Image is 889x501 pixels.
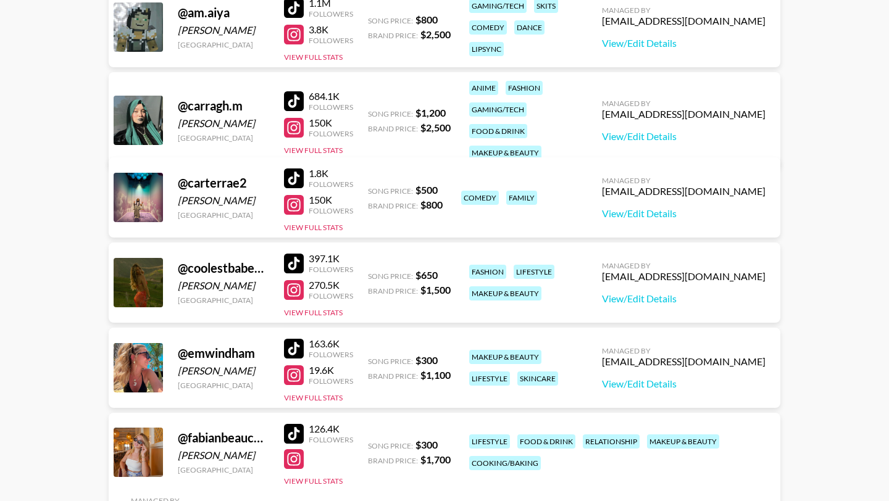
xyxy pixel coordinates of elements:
div: @ carterrae2 [178,175,269,191]
div: [EMAIL_ADDRESS][DOMAIN_NAME] [602,108,766,120]
div: 19.6K [309,364,353,376]
div: [GEOGRAPHIC_DATA] [178,381,269,390]
div: @ am.aiya [178,5,269,20]
div: [PERSON_NAME] [178,449,269,462]
div: makeup & beauty [469,350,541,364]
strong: $ 1,200 [415,107,446,118]
div: 3.8K [309,23,353,36]
div: Followers [309,9,353,19]
div: [GEOGRAPHIC_DATA] [178,210,269,220]
div: 1.8K [309,167,353,180]
div: makeup & beauty [647,434,719,449]
button: View Full Stats [284,146,343,155]
div: Managed By [602,99,766,108]
div: Followers [309,435,353,444]
button: View Full Stats [284,308,343,317]
span: Song Price: [368,186,413,196]
strong: $ 800 [420,199,443,210]
div: food & drink [469,124,527,138]
strong: $ 1,100 [420,369,451,381]
a: View/Edit Details [602,207,766,220]
div: [PERSON_NAME] [178,194,269,207]
div: 684.1K [309,90,353,102]
div: dance [514,20,545,35]
div: comedy [469,20,507,35]
div: food & drink [517,434,575,449]
div: [EMAIL_ADDRESS][DOMAIN_NAME] [602,355,766,368]
div: [GEOGRAPHIC_DATA] [178,40,269,49]
div: comedy [461,191,499,205]
div: Followers [309,291,353,300]
div: fashion [506,81,543,95]
div: @ carragh.m [178,98,269,114]
div: skincare [517,371,558,386]
div: lifestyle [514,265,554,279]
div: [GEOGRAPHIC_DATA] [178,133,269,143]
span: Brand Price: [368,456,418,465]
div: lifestyle [469,434,510,449]
div: 163.6K [309,337,353,350]
div: [PERSON_NAME] [178,24,269,36]
div: 150K [309,194,353,206]
div: makeup & beauty [469,146,541,160]
div: lipsync [469,42,504,56]
div: Followers [309,376,353,386]
div: Managed By [602,346,766,355]
div: [PERSON_NAME] [178,279,269,292]
strong: $ 1,700 [420,453,451,465]
div: [EMAIL_ADDRESS][DOMAIN_NAME] [602,270,766,283]
div: fashion [469,265,506,279]
span: Song Price: [368,271,413,281]
div: [GEOGRAPHIC_DATA] [178,296,269,305]
button: View Full Stats [284,393,343,402]
div: Followers [309,129,353,138]
strong: $ 1,500 [420,284,451,296]
div: Followers [309,36,353,45]
div: relationship [583,434,640,449]
div: 270.5K [309,279,353,291]
span: Brand Price: [368,201,418,210]
div: Followers [309,102,353,112]
strong: $ 2,500 [420,122,451,133]
div: 150K [309,117,353,129]
div: cooking/baking [469,456,541,470]
div: anime [469,81,498,95]
span: Brand Price: [368,371,418,381]
div: makeup & beauty [469,286,541,300]
span: Song Price: [368,16,413,25]
div: [EMAIL_ADDRESS][DOMAIN_NAME] [602,185,766,197]
span: Song Price: [368,109,413,118]
strong: $ 300 [415,439,438,450]
div: Managed By [602,6,766,15]
strong: $ 650 [415,269,438,281]
a: View/Edit Details [602,37,766,49]
button: View Full Stats [284,52,343,62]
strong: $ 2,500 [420,28,451,40]
strong: $ 500 [415,184,438,196]
span: Song Price: [368,357,413,366]
span: Brand Price: [368,31,418,40]
div: Managed By [602,176,766,185]
div: [PERSON_NAME] [178,365,269,377]
button: View Full Stats [284,476,343,486]
a: View/Edit Details [602,378,766,390]
span: Brand Price: [368,286,418,296]
div: 126.4K [309,423,353,435]
div: @ fabianbeaucoudrayy [178,430,269,445]
span: Brand Price: [368,124,418,133]
div: Followers [309,206,353,215]
div: @ emwindham [178,346,269,361]
div: @ coolestbabeoutthere [178,260,269,276]
a: View/Edit Details [602,292,766,305]
div: Followers [309,265,353,274]
strong: $ 800 [415,14,438,25]
div: lifestyle [469,371,510,386]
a: View/Edit Details [602,130,766,143]
div: Followers [309,180,353,189]
div: [EMAIL_ADDRESS][DOMAIN_NAME] [602,15,766,27]
div: gaming/tech [469,102,527,117]
div: [PERSON_NAME] [178,117,269,130]
button: View Full Stats [284,223,343,232]
strong: $ 300 [415,354,438,366]
div: Followers [309,350,353,359]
